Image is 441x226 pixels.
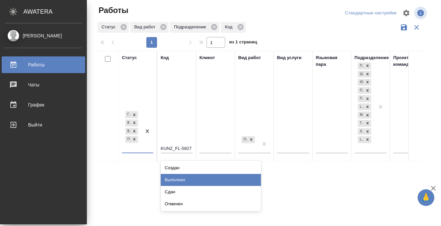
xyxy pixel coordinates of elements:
[393,54,425,68] div: Проектная команда
[122,54,137,61] div: Статус
[161,186,261,198] div: Сдан
[125,127,139,136] div: Готов к работе, В работе, В ожидании, Подбор
[5,80,82,90] div: Чаты
[358,136,364,143] div: LocQA
[238,54,261,61] div: Вид работ
[161,162,261,174] div: Создан
[242,136,248,143] div: Приёмка по качеству
[358,111,364,119] div: Медицинский
[125,135,139,144] div: Готов к работе, В работе, В ожидании, Подбор
[2,96,85,113] a: График
[161,198,261,210] div: Отменен
[357,70,372,78] div: Прямая загрузка (шаблонные документы), Шаблонные документы, Юридический, Проектный офис, Проектна...
[357,94,372,103] div: Прямая загрузка (шаблонные документы), Шаблонные документы, Юридический, Проектный офис, Проектна...
[5,60,82,70] div: Работы
[125,128,131,135] div: В ожидании
[357,103,372,111] div: Прямая загрузка (шаблонные документы), Шаблонные документы, Юридический, Проектный офис, Проектна...
[357,128,372,136] div: Прямая загрузка (шаблонные документы), Шаблонные документы, Юридический, Проектный офис, Проектна...
[2,117,85,133] a: Выйти
[343,8,398,18] div: split button
[225,24,235,30] p: Код
[357,62,372,70] div: Прямая загрузка (шаблонные документы), Шаблонные документы, Юридический, Проектный офис, Проектна...
[358,103,364,110] div: LegalQA
[358,62,364,69] div: Прямая загрузка (шаблонные документы)
[23,5,87,18] div: AWATERA
[170,22,219,33] div: Подразделение
[398,5,414,21] span: Настроить таблицу
[420,191,432,205] span: 🙏
[130,22,169,33] div: Вид работ
[161,54,169,61] div: Код
[5,100,82,110] div: График
[125,120,131,127] div: В работе
[125,119,139,127] div: Готов к работе, В работе, В ожидании, Подбор
[357,78,372,86] div: Прямая загрузка (шаблонные документы), Шаблонные документы, Юридический, Проектный офис, Проектна...
[357,111,372,119] div: Прямая загрузка (шаблонные документы), Шаблонные документы, Юридический, Проектный офис, Проектна...
[357,86,372,95] div: Прямая загрузка (шаблонные документы), Шаблонные документы, Юридический, Проектный офис, Проектна...
[97,5,128,16] span: Работы
[221,22,246,33] div: Код
[398,21,410,34] button: Сохранить фильтры
[358,128,364,135] div: Локализация
[2,56,85,73] a: Работы
[241,136,256,144] div: Приёмка по качеству
[358,79,364,86] div: Юридический
[199,54,215,61] div: Клиент
[277,54,302,61] div: Вид услуги
[414,7,428,19] span: Посмотреть информацию
[98,22,129,33] div: Статус
[125,136,131,143] div: Подбор
[410,21,423,34] button: Сбросить фильтры
[174,24,208,30] p: Подразделение
[358,95,364,102] div: Проектная группа
[357,119,372,128] div: Прямая загрузка (шаблонные документы), Шаблонные документы, Юридический, Проектный офис, Проектна...
[358,71,364,78] div: Шаблонные документы
[134,24,158,30] p: Вид работ
[354,54,389,61] div: Подразделение
[125,110,139,119] div: Готов к работе, В работе, В ожидании, Подбор
[229,38,257,48] span: из 1 страниц
[2,76,85,93] a: Чаты
[102,24,118,30] p: Статус
[161,174,261,186] div: Выполнен
[358,87,364,94] div: Проектный офис
[5,32,82,39] div: [PERSON_NAME]
[316,54,348,68] div: Языковая пара
[357,136,372,144] div: Прямая загрузка (шаблонные документы), Шаблонные документы, Юридический, Проектный офис, Проектна...
[125,111,131,118] div: Готов к работе
[418,189,434,206] button: 🙏
[5,120,82,130] div: Выйти
[358,120,364,127] div: Технический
